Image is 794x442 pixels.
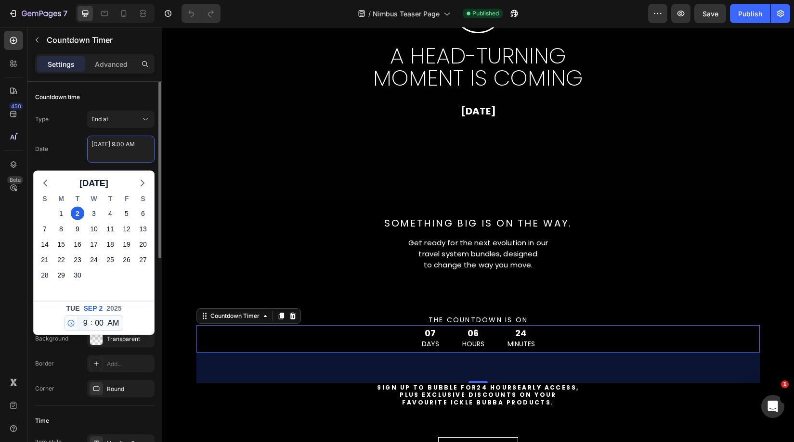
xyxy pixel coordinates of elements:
div: W [86,193,102,206]
div: Undo/Redo [182,4,221,23]
div: T [69,193,86,206]
div: Time [35,417,49,425]
div: Saturday, Sep 13, 2025 [136,222,150,236]
div: Monday, Sep 22, 2025 [54,253,68,266]
div: Tuesday, Sep 30, 2025 [71,268,84,282]
span: End at [91,115,108,123]
p: Something big is on the way. [50,190,582,202]
div: Sunday, Sep 14, 2025 [38,238,52,251]
div: 07 [260,302,277,311]
a: SIGN UP NOW [276,410,356,433]
span: / [368,9,371,19]
span: 1 [781,380,789,388]
div: Tuesday, Sep 9, 2025 [71,222,84,236]
div: Beta [7,176,23,184]
p: [DATE] [180,78,452,90]
div: Saturday, Sep 6, 2025 [136,207,150,220]
span: Nimbus Teaser Page [373,9,440,19]
p: to change the way you move. [50,233,582,244]
span: Save [703,10,718,18]
div: 06 [300,302,322,311]
div: 450 [9,102,23,110]
div: Friday, Sep 12, 2025 [120,222,133,236]
p: DAYS [260,313,277,321]
div: Background [35,334,68,343]
div: Sunday, Sep 21, 2025 [38,253,52,266]
div: Transparent [107,335,152,343]
button: 7 [4,4,72,23]
span: 2025 [106,303,121,314]
div: Wednesday, Sep 10, 2025 [87,222,101,236]
div: Monday, Sep 15, 2025 [54,238,68,251]
div: Saturday, Sep 27, 2025 [136,253,150,266]
div: M [53,193,69,206]
button: Publish [730,4,770,23]
p: Countdown Timer [47,34,151,46]
span: Published [472,9,499,18]
div: Friday, Sep 26, 2025 [120,253,133,266]
button: [DATE] [76,176,112,190]
p: Get ready for the next evolution in our [50,211,582,222]
div: T [102,193,118,206]
p: Advanced [95,59,128,69]
div: Tuesday, Sep 23, 2025 [71,253,84,266]
div: Monday, Sep 1, 2025 [54,207,68,220]
p: HOURS [300,313,322,321]
button: Save [694,4,726,23]
span: 2 [99,303,103,314]
div: 24 [345,302,373,311]
div: Border [35,359,54,368]
div: Round [107,385,152,393]
span: Sign up to Bubble for early access, [215,356,417,365]
span: [DATE] [79,176,108,190]
div: Type [35,115,49,124]
strong: 24 hours [314,356,355,365]
div: Publish [738,9,762,19]
div: Friday, Sep 19, 2025 [120,238,133,251]
span: : [91,317,92,328]
div: Tuesday, Sep 2, 2025 [71,207,84,220]
div: Date [35,145,48,153]
div: Wednesday, Sep 17, 2025 [87,238,101,251]
div: Monday, Sep 8, 2025 [54,222,68,236]
div: Saturday, Sep 20, 2025 [136,238,150,251]
p: travel system bundles, designed [50,222,582,233]
p: MINUTES [345,313,373,321]
div: Friday, Sep 5, 2025 [120,207,133,220]
div: Countdown time [35,93,80,101]
div: Sunday, Sep 28, 2025 [38,268,52,282]
iframe: Intercom live chat [761,395,784,418]
p: 7 [63,8,67,19]
div: Thursday, Sep 4, 2025 [104,207,117,220]
div: Countdown Timer [46,285,99,293]
div: S [135,193,151,206]
span: Sep [84,303,97,314]
span: favourite Ickle Bubba products. [240,371,391,379]
div: F [118,193,135,206]
div: Corner [35,384,54,393]
div: S [37,193,53,206]
iframe: Design area [162,27,794,442]
p: Settings [48,59,75,69]
span: plus exclusive discounts on your [237,364,394,372]
div: Monday, Sep 29, 2025 [54,268,68,282]
div: Thursday, Sep 11, 2025 [104,222,117,236]
div: Add... [107,360,152,368]
div: Thursday, Sep 25, 2025 [104,253,117,266]
span: Tue [66,303,80,314]
div: Tuesday, Sep 16, 2025 [71,238,84,251]
button: End at [87,111,155,128]
div: Sunday, Sep 7, 2025 [38,222,52,236]
div: Wednesday, Sep 24, 2025 [87,253,101,266]
div: Wednesday, Sep 3, 2025 [87,207,101,220]
p: THE COUNTDOWN IS ON [35,289,597,297]
div: Thursday, Sep 18, 2025 [104,238,117,251]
